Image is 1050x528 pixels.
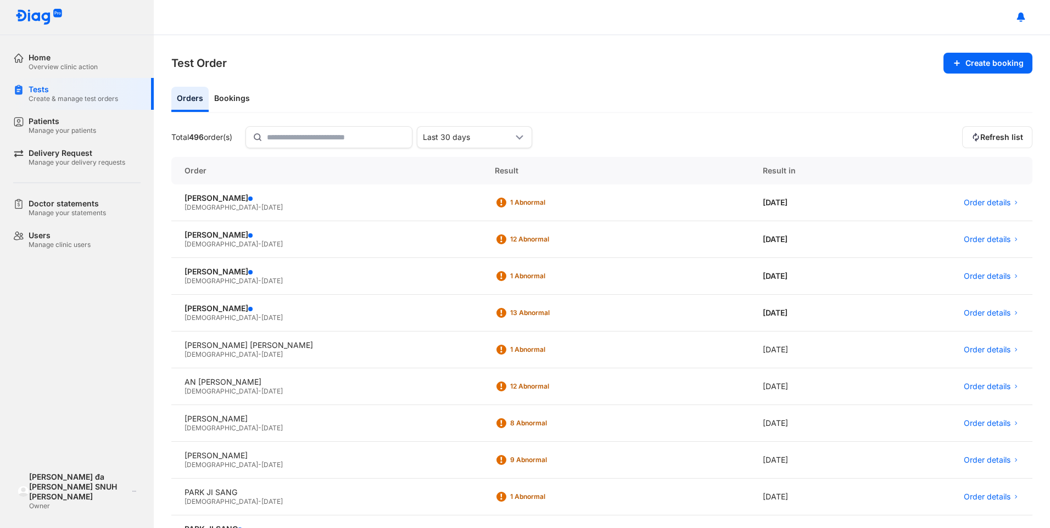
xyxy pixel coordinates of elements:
span: Order details [964,308,1010,318]
div: Bookings [209,87,255,112]
div: Total order(s) [171,132,232,142]
button: Create booking [943,53,1032,74]
div: Create & manage test orders [29,94,118,103]
div: Manage your statements [29,209,106,217]
span: Order details [964,271,1010,281]
div: Delivery Request [29,148,125,158]
img: logo [15,9,63,26]
span: [DATE] [261,313,283,322]
div: [PERSON_NAME] [185,193,468,203]
span: [DEMOGRAPHIC_DATA] [185,203,258,211]
div: [PERSON_NAME] [185,230,468,240]
div: [PERSON_NAME] [185,267,468,277]
span: Order details [964,381,1010,391]
span: [DATE] [261,240,283,248]
span: - [258,497,261,505]
div: AN [PERSON_NAME] [185,377,468,387]
div: 1 Abnormal [510,345,598,354]
div: Owner [29,502,129,510]
span: [DATE] [261,350,283,358]
span: [DEMOGRAPHIC_DATA] [185,277,258,285]
span: - [258,313,261,322]
span: Order details [964,418,1010,428]
div: [PERSON_NAME] [185,451,468,460]
span: - [258,387,261,395]
div: 1 Abnormal [510,272,598,280]
div: Doctor statements [29,199,106,209]
span: [DEMOGRAPHIC_DATA] [185,350,258,358]
div: Orders [171,87,209,112]
span: [DATE] [261,387,283,395]
div: [PERSON_NAME] [185,414,468,424]
span: [DATE] [261,277,283,285]
span: [DEMOGRAPHIC_DATA] [185,313,258,322]
span: Order details [964,492,1010,502]
span: [DATE] [261,460,283,469]
span: [DEMOGRAPHIC_DATA] [185,460,258,469]
div: Last 30 days [423,132,513,142]
span: - [258,240,261,248]
div: [PERSON_NAME] [PERSON_NAME] [185,340,468,350]
span: [DATE] [261,497,283,505]
div: Result [482,157,750,184]
div: 13 Abnormal [510,308,598,317]
div: Manage your delivery requests [29,158,125,167]
div: [DATE] [750,332,868,368]
div: [PERSON_NAME] đa [PERSON_NAME] SNUH [PERSON_NAME] [29,472,129,502]
img: logo [18,486,29,497]
span: [DATE] [261,424,283,432]
span: [DATE] [261,203,283,211]
div: Users [29,231,91,240]
div: [DATE] [750,479,868,515]
div: 1 Abnormal [510,492,598,501]
div: Order [171,157,482,184]
span: - [258,277,261,285]
div: PARK JI SANG [185,487,468,497]
span: - [258,350,261,358]
div: [PERSON_NAME] [185,304,468,313]
div: Overview clinic action [29,63,98,71]
div: 1 Abnormal [510,198,598,207]
div: [DATE] [750,442,868,479]
div: [DATE] [750,405,868,442]
div: Home [29,53,98,63]
span: - [258,460,261,469]
span: - [258,203,261,211]
div: 12 Abnormal [510,235,598,244]
span: Order details [964,455,1010,465]
span: [DEMOGRAPHIC_DATA] [185,387,258,395]
div: Manage clinic users [29,240,91,249]
div: Tests [29,85,118,94]
span: Order details [964,198,1010,207]
div: Patients [29,116,96,126]
span: 496 [189,132,204,142]
h3: Test Order [171,55,227,71]
div: 9 Abnormal [510,456,598,464]
div: 12 Abnormal [510,382,598,391]
div: Manage your patients [29,126,96,135]
div: [DATE] [750,221,868,258]
div: [DATE] [750,258,868,295]
button: Refresh list [962,126,1032,148]
span: Refresh list [980,132,1023,142]
div: [DATE] [750,295,868,332]
span: [DEMOGRAPHIC_DATA] [185,497,258,505]
div: 8 Abnormal [510,419,598,428]
div: [DATE] [750,184,868,221]
div: [DATE] [750,368,868,405]
span: Order details [964,234,1010,244]
span: [DEMOGRAPHIC_DATA] [185,240,258,248]
span: - [258,424,261,432]
div: Result in [750,157,868,184]
span: Order details [964,345,1010,355]
span: [DEMOGRAPHIC_DATA] [185,424,258,432]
